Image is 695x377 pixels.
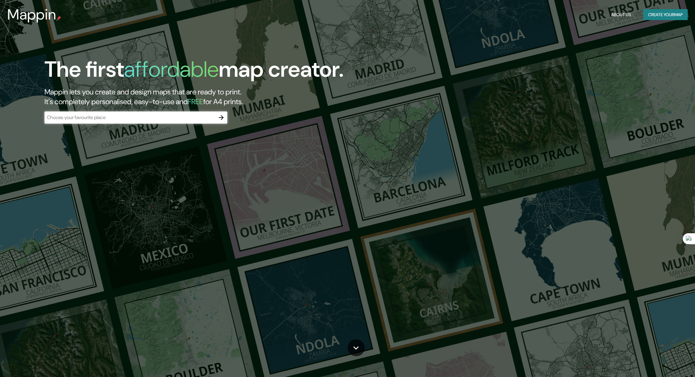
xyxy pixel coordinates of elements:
button: About Us [609,9,633,20]
button: Create yourmap [643,9,688,20]
h1: The first map creator. [44,57,344,87]
img: mappin-pin [56,16,61,21]
h3: Mappin [7,6,56,23]
input: Choose your favourite place [44,114,215,121]
h5: FREE [188,97,203,106]
h2: Mappin lets you create and design maps that are ready to print. It's completely personalised, eas... [44,87,392,107]
h1: affordable [124,55,219,83]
